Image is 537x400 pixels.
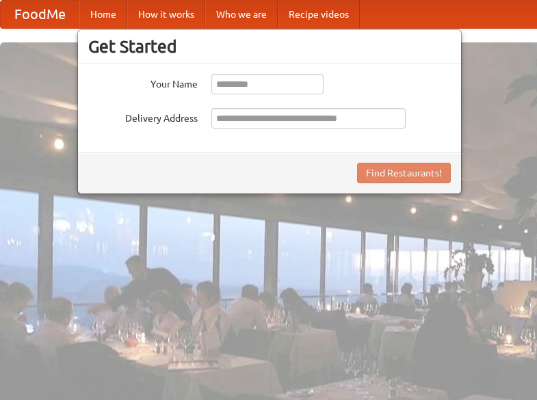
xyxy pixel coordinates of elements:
[205,1,278,28] a: Who we are
[357,163,451,183] button: Find Restaurants!
[88,108,198,125] label: Delivery Address
[127,1,205,28] a: How it works
[88,74,198,91] label: Your Name
[88,36,451,57] h3: Get Started
[1,1,79,28] a: FoodMe
[278,1,360,28] a: Recipe videos
[79,1,127,28] a: Home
